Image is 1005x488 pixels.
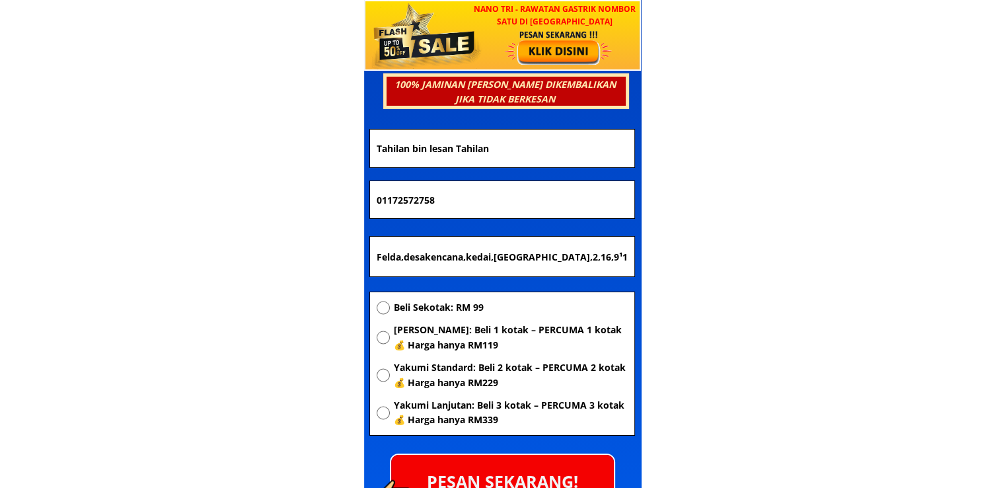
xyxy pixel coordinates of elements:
[385,77,625,107] h3: 100% JAMINAN [PERSON_NAME] DIKEMBALIKAN JIKA TIDAK BERKESAN
[468,3,641,28] h3: NANO TRI - Rawatan GASTRIK Nombor Satu di [GEOGRAPHIC_DATA]
[393,398,627,428] span: Yakumi Lanjutan: Beli 3 kotak – PERCUMA 3 kotak 💰 Harga hanya RM339
[393,323,627,352] span: [PERSON_NAME]: Beli 1 kotak – PERCUMA 1 kotak 💰 Harga hanya RM119
[373,237,631,276] input: Alamat
[373,181,631,218] input: Nombor Telefon Bimbit
[393,360,627,390] span: Yakumi Standard: Beli 2 kotak – PERCUMA 2 kotak 💰 Harga hanya RM229
[393,300,627,315] span: Beli Sekotak: RM 99
[373,130,631,167] input: Nama penuh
